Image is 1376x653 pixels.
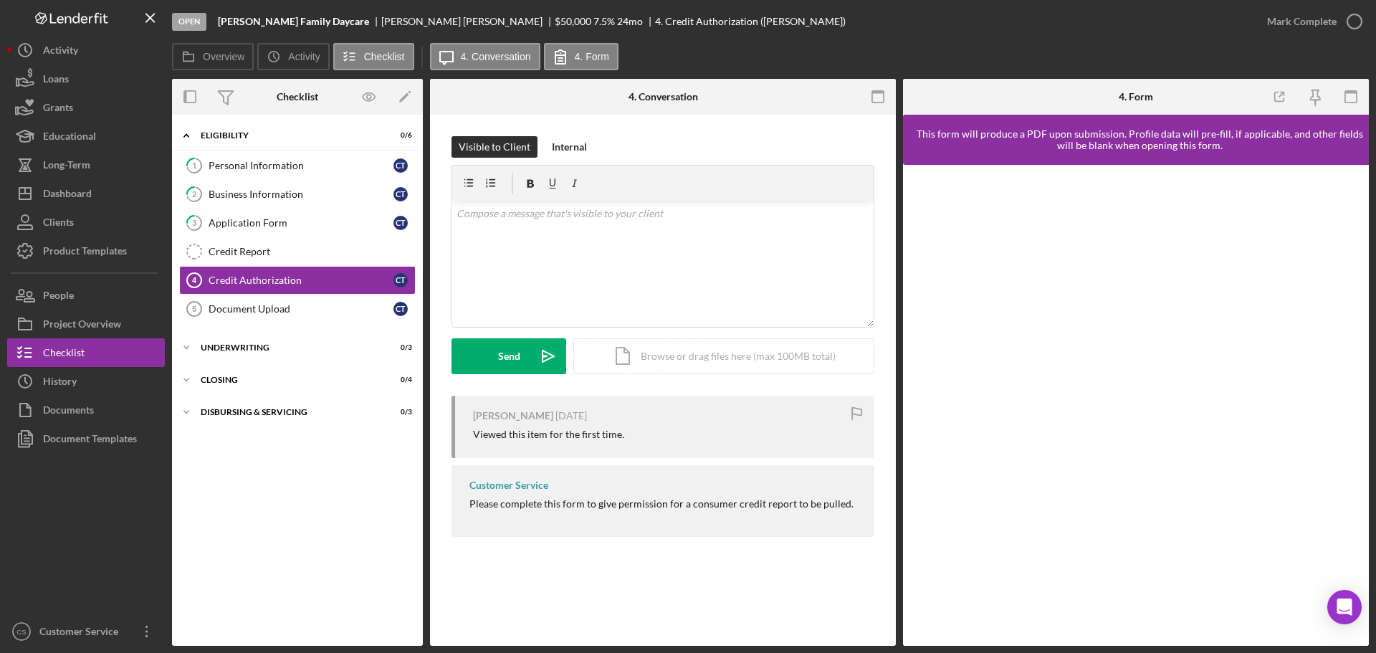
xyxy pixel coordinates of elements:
[192,305,196,313] tspan: 5
[179,151,416,180] a: 1Personal InformationCT
[575,51,609,62] label: 4. Form
[288,51,320,62] label: Activity
[7,424,165,453] button: Document Templates
[201,376,376,384] div: Closing
[555,15,591,27] span: $50,000
[593,16,615,27] div: 7.5 %
[386,408,412,416] div: 0 / 3
[333,43,414,70] button: Checklist
[209,303,393,315] div: Document Upload
[393,187,408,201] div: C T
[257,43,329,70] button: Activity
[192,218,196,227] tspan: 3
[498,338,520,374] div: Send
[393,273,408,287] div: C T
[910,128,1369,151] div: This form will produce a PDF upon submission. Profile data will pre-fill, if applicable, and othe...
[1119,91,1153,103] div: 4. Form
[201,343,376,352] div: Underwriting
[544,43,618,70] button: 4. Form
[545,136,594,158] button: Internal
[459,136,530,158] div: Visible to Client
[218,16,369,27] b: [PERSON_NAME] Family Daycare
[209,189,393,200] div: Business Information
[172,43,254,70] button: Overview
[192,189,196,199] tspan: 2
[179,295,416,323] a: 5Document UploadCT
[393,302,408,316] div: C T
[277,91,318,103] div: Checklist
[393,158,408,173] div: C T
[179,180,416,209] a: 2Business InformationCT
[386,343,412,352] div: 0 / 3
[7,617,165,646] button: CSCustomer Service
[430,43,540,70] button: 4. Conversation
[172,13,206,31] div: Open
[469,498,854,510] div: Please complete this form to give permission for a consumer credit report to be pulled.
[1253,7,1369,36] button: Mark Complete
[16,628,26,636] text: CS
[386,131,412,140] div: 0 / 6
[473,410,553,421] div: [PERSON_NAME]
[451,338,566,374] button: Send
[203,51,244,62] label: Overview
[917,179,1356,631] iframe: Lenderfit form
[209,275,393,286] div: Credit Authorization
[201,408,376,416] div: Disbursing & Servicing
[381,16,555,27] div: [PERSON_NAME] [PERSON_NAME]
[179,237,416,266] a: Credit Report
[192,276,197,285] tspan: 4
[201,131,376,140] div: Eligibility
[364,51,405,62] label: Checklist
[469,480,548,491] div: Customer Service
[451,136,537,158] button: Visible to Client
[179,266,416,295] a: 4Credit AuthorizationCT
[617,16,643,27] div: 24 mo
[393,216,408,230] div: C T
[192,161,196,170] tspan: 1
[655,16,846,27] div: 4. Credit Authorization ([PERSON_NAME])
[209,246,415,257] div: Credit Report
[552,136,587,158] div: Internal
[179,209,416,237] a: 3Application FormCT
[386,376,412,384] div: 0 / 4
[43,424,137,457] div: Document Templates
[1327,590,1362,624] div: Open Intercom Messenger
[36,617,129,649] div: Customer Service
[555,410,587,421] time: 2025-09-29 20:00
[209,160,393,171] div: Personal Information
[209,217,393,229] div: Application Form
